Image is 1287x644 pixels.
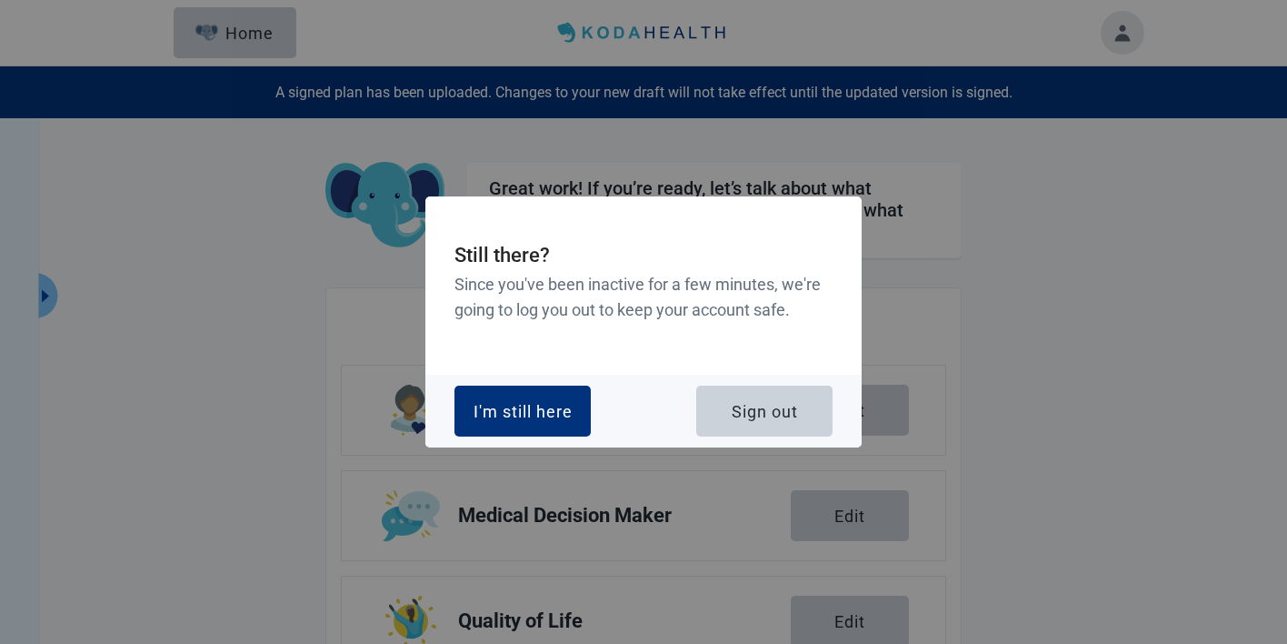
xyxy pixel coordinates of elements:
button: I'm still here [454,386,591,437]
div: I'm still here [474,402,573,420]
h3: Since you've been inactive for a few minutes, we're going to log you out to keep your account safe. [454,272,833,324]
div: Sign out [732,402,798,420]
h2: Still there? [454,240,833,272]
button: Sign out [696,386,833,437]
